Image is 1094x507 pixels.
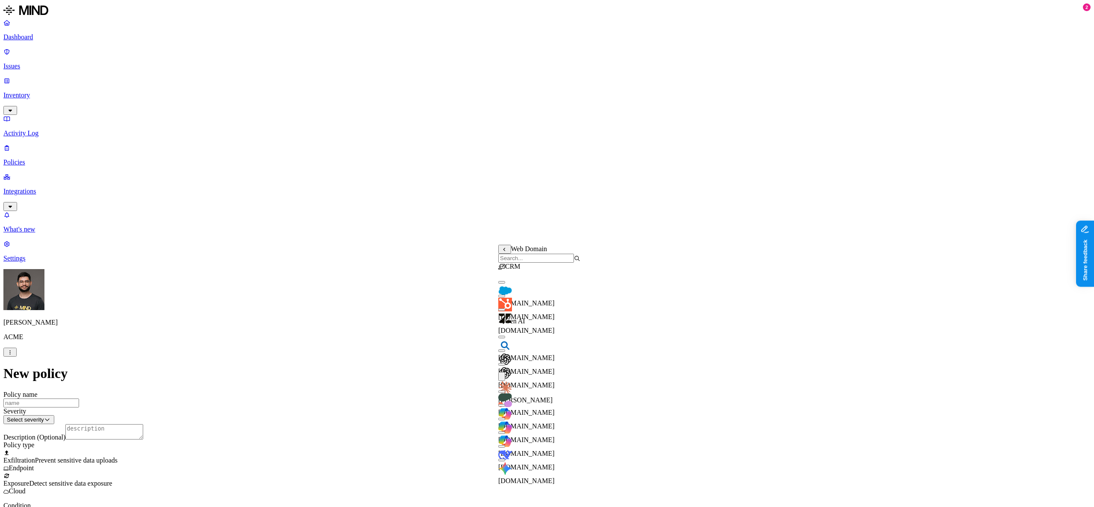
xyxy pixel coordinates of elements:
p: Dashboard [3,33,1091,41]
input: name [3,399,79,407]
p: What's new [3,226,1091,233]
img: copilot.microsoft.com favicon [498,421,512,434]
div: 2 [1083,3,1091,11]
span: Web Domain [511,245,547,252]
p: ACME [3,333,1091,341]
img: cohere.com favicon [498,393,512,407]
img: deepseek.com favicon [498,448,512,462]
img: salesforce.com favicon [498,284,512,298]
span: Detect sensitive data exposure [29,480,112,487]
p: Settings [3,255,1091,262]
div: Cloud [3,487,1091,495]
span: Exposure [3,480,29,487]
div: Endpoint [3,464,1091,472]
label: Severity [3,407,26,415]
p: Inventory [3,91,1091,99]
img: hubspot.com favicon [498,298,512,311]
label: Policy type [3,441,34,448]
div: Gen AI [498,317,580,325]
label: Policy name [3,391,38,398]
img: Guy Gofman [3,269,44,310]
div: CRM [498,263,580,270]
p: Activity Log [3,129,1091,137]
span: [DOMAIN_NAME] [498,477,555,484]
span: Prevent sensitive data uploads [35,457,118,464]
img: copilot.cloud.microsoft favicon [498,407,512,421]
p: Policies [3,158,1091,166]
a: Integrations [3,173,1091,210]
span: [DOMAIN_NAME] [498,327,555,334]
h1: New policy [3,366,1091,381]
p: Integrations [3,188,1091,195]
a: Settings [3,240,1091,262]
img: claude.ai favicon [498,381,512,395]
a: Activity Log [3,115,1091,137]
img: zendesk.com favicon [498,311,512,325]
img: chat.openai.com favicon [498,352,512,366]
img: MIND [3,3,48,17]
img: chatgpt.com favicon [498,366,512,380]
a: Policies [3,144,1091,166]
img: m365.cloud.microsoft favicon [498,434,512,448]
a: Inventory [3,77,1091,114]
a: Dashboard [3,19,1091,41]
p: Issues [3,62,1091,70]
iframe: Marker.io feedback button [1076,220,1094,287]
input: Search... [498,254,574,263]
label: Description (Optional) [3,434,65,441]
img: gemini.google.com favicon [498,462,512,475]
a: MIND [3,3,1091,19]
span: Exfiltration [3,457,35,464]
a: Issues [3,48,1091,70]
img: bing.com favicon [498,339,512,352]
a: What's new [3,211,1091,233]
